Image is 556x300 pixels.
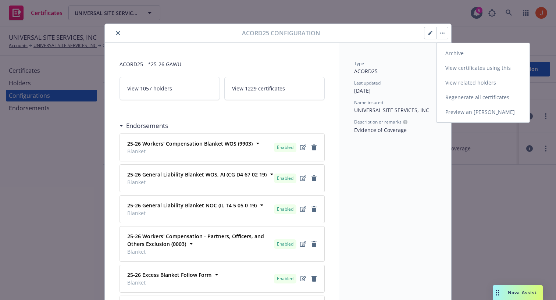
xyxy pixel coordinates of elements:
span: Enabled [277,241,293,247]
span: Enabled [277,275,293,282]
strong: 25-26 Workers' Compensation Blanket WOS (9903) [127,140,253,147]
strong: 25-26 Excess Blanket Follow Form [127,271,211,278]
span: ACORD25 - *25-26 GAWU [120,60,325,68]
span: Name insured [354,99,383,106]
span: UNIVERSAL SITE SERVICES, INC [354,107,429,114]
a: remove [310,274,318,283]
span: Blanket [127,248,271,256]
span: Blanket [127,178,267,186]
a: edit [299,205,307,214]
strong: 25-26 General Liability Blanket NOC (IL T4 5 05 0 19) [127,202,257,209]
span: Blanket [127,279,211,286]
a: edit [299,174,307,183]
a: edit [299,143,307,152]
span: View 1229 certificates [232,85,285,92]
a: View 1057 holders [120,77,220,100]
span: Type [354,60,364,67]
button: Nova Assist [493,285,543,300]
a: remove [310,240,318,249]
span: Enabled [277,144,293,151]
span: Blanket [127,209,257,217]
strong: 25-26 Workers' Compensation - Partners, Officers, and Others Exclusion (0003) [127,233,264,247]
span: Description or remarks [354,119,402,125]
span: Nova Assist [508,289,537,296]
span: Enabled [277,206,293,213]
a: remove [310,174,318,183]
a: View 1229 certificates [224,77,325,100]
span: Blanket [127,147,253,155]
span: Enabled [277,175,293,182]
span: [DATE] [354,87,371,94]
div: Endorsements [120,121,168,131]
a: remove [310,205,318,214]
span: Evidence of Coverage [354,126,407,133]
span: Last updated [354,80,381,86]
span: ACORD25 [354,68,378,75]
button: close [114,29,122,37]
span: Acord25 configuration [242,29,320,37]
strong: 25-26 General Liability Blanket WOS, AI (CG D4 67 02 19) [127,171,267,178]
a: edit [299,240,307,249]
span: View 1057 holders [127,85,172,92]
div: Drag to move [493,285,502,300]
a: remove [310,143,318,152]
h3: Endorsements [126,121,168,131]
a: edit [299,274,307,283]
